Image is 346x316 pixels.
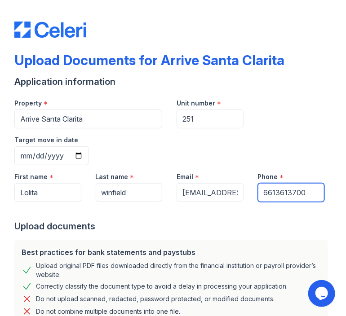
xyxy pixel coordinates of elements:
[258,172,278,181] label: Phone
[14,22,86,38] img: CE_Logo_Blue-a8612792a0a2168367f1c8372b55b34899dd931a85d93a1a3d3e32e68fde9ad4.png
[14,172,48,181] label: First name
[177,172,193,181] label: Email
[36,294,275,304] div: Do not upload scanned, redacted, password protected, or modified documents.
[14,220,332,233] div: Upload documents
[36,261,321,279] div: Upload original PDF files downloaded directly from the financial institution or payroll provider’...
[14,99,42,108] label: Property
[308,280,337,307] iframe: chat widget
[14,52,284,68] div: Upload Documents for Arrive Santa Clarita
[36,281,288,292] div: Correctly classify the document type to avoid a delay in processing your application.
[22,247,321,258] div: Best practices for bank statements and paystubs
[14,75,332,88] div: Application information
[177,99,215,108] label: Unit number
[96,172,129,181] label: Last name
[14,136,78,145] label: Target move in date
